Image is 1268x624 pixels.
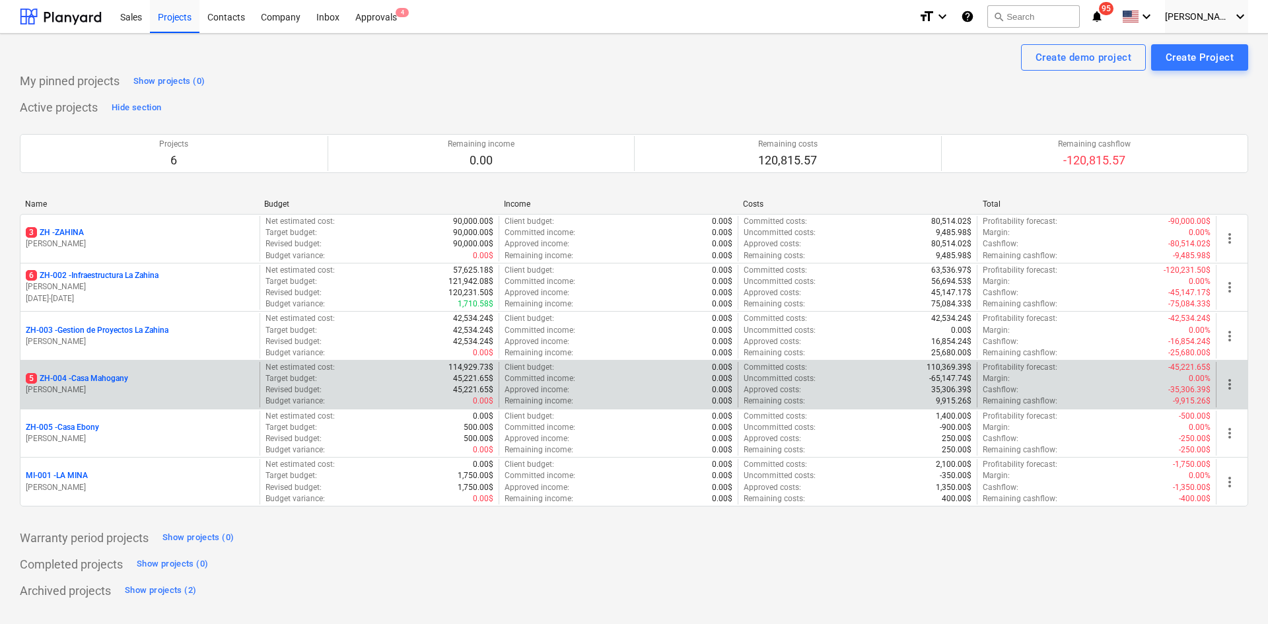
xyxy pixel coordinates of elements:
[1168,362,1211,373] p: -45,221.65$
[983,216,1057,227] p: Profitability forecast :
[931,347,971,359] p: 25,680.00$
[505,265,554,276] p: Client budget :
[505,459,554,470] p: Client budget :
[936,482,971,493] p: 1,350.00$
[504,199,732,209] div: Income
[983,238,1018,250] p: Cashflow :
[453,313,493,324] p: 42,534.24$
[983,459,1057,470] p: Profitability forecast :
[137,557,208,572] div: Show projects (0)
[1021,44,1146,71] button: Create demo project
[1168,287,1211,298] p: -45,147.17$
[942,493,971,504] p: 400.00$
[983,298,1057,310] p: Remaining cashflow :
[265,362,335,373] p: Net estimated cost :
[505,444,573,456] p: Remaining income :
[473,444,493,456] p: 0.00$
[505,276,575,287] p: Committed income :
[712,347,732,359] p: 0.00$
[1202,561,1268,624] div: Widget de chat
[983,336,1018,347] p: Cashflow :
[26,227,254,250] div: 3ZH -ZAHINA[PERSON_NAME]
[26,325,254,347] div: ZH-003 -Gestion de Proyectos La Zahina[PERSON_NAME]
[987,5,1080,28] button: Search
[505,227,575,238] p: Committed income :
[133,554,211,575] button: Show projects (0)
[744,411,807,422] p: Committed costs :
[983,276,1010,287] p: Margin :
[26,270,158,281] p: ZH-002 - Infraestructura La Zahina
[265,238,322,250] p: Revised budget :
[505,411,554,422] p: Client budget :
[265,336,322,347] p: Revised budget :
[744,238,801,250] p: Approved costs :
[473,250,493,261] p: 0.00$
[505,433,569,444] p: Approved income :
[712,396,732,407] p: 0.00$
[712,325,732,336] p: 0.00$
[983,250,1057,261] p: Remaining cashflow :
[942,433,971,444] p: 250.00$
[26,238,254,250] p: [PERSON_NAME]
[1168,347,1211,359] p: -25,680.00$
[265,276,317,287] p: Target budget :
[942,444,971,456] p: 250.00$
[1099,2,1113,15] span: 95
[983,422,1010,433] p: Margin :
[712,459,732,470] p: 0.00$
[265,470,317,481] p: Target budget :
[26,433,254,444] p: [PERSON_NAME]
[983,362,1057,373] p: Profitability forecast :
[1058,153,1131,168] p: -120,815.57
[744,444,805,456] p: Remaining costs :
[26,373,128,384] p: ZH-004 - Casa Mahogany
[458,470,493,481] p: 1,750.00$
[927,362,971,373] p: 110,369.39$
[936,396,971,407] p: 9,915.26$
[162,530,234,545] div: Show projects (0)
[453,373,493,384] p: 45,221.65$
[1179,444,1211,456] p: -250.00$
[1168,336,1211,347] p: -16,854.24$
[458,298,493,310] p: 1,710.58$
[26,281,254,293] p: [PERSON_NAME]
[712,276,732,287] p: 0.00$
[758,139,818,150] p: Remaining costs
[1179,433,1211,444] p: -250.00$
[265,482,322,493] p: Revised budget :
[453,227,493,238] p: 90,000.00$
[712,336,732,347] p: 0.00$
[26,384,254,396] p: [PERSON_NAME]
[744,250,805,261] p: Remaining costs :
[712,470,732,481] p: 0.00$
[744,298,805,310] p: Remaining costs :
[931,276,971,287] p: 56,694.53$
[26,373,254,396] div: 5ZH-004 -Casa Mahogany[PERSON_NAME]
[712,250,732,261] p: 0.00$
[744,493,805,504] p: Remaining costs :
[983,287,1018,298] p: Cashflow :
[983,373,1010,384] p: Margin :
[712,433,732,444] p: 0.00$
[265,250,325,261] p: Budget variance :
[1168,313,1211,324] p: -42,534.24$
[20,583,111,599] p: Archived projects
[1222,376,1238,392] span: more_vert
[1165,11,1231,22] span: [PERSON_NAME]
[505,422,575,433] p: Committed income :
[1151,44,1248,71] button: Create Project
[265,216,335,227] p: Net estimated cost :
[1179,493,1211,504] p: -400.00$
[983,444,1057,456] p: Remaining cashflow :
[983,482,1018,493] p: Cashflow :
[453,238,493,250] p: 90,000.00$
[744,216,807,227] p: Committed costs :
[712,482,732,493] p: 0.00$
[712,238,732,250] p: 0.00$
[712,373,732,384] p: 0.00$
[265,298,325,310] p: Budget variance :
[1058,139,1131,150] p: Remaining cashflow
[931,336,971,347] p: 16,854.24$
[458,482,493,493] p: 1,750.00$
[505,396,573,407] p: Remaining income :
